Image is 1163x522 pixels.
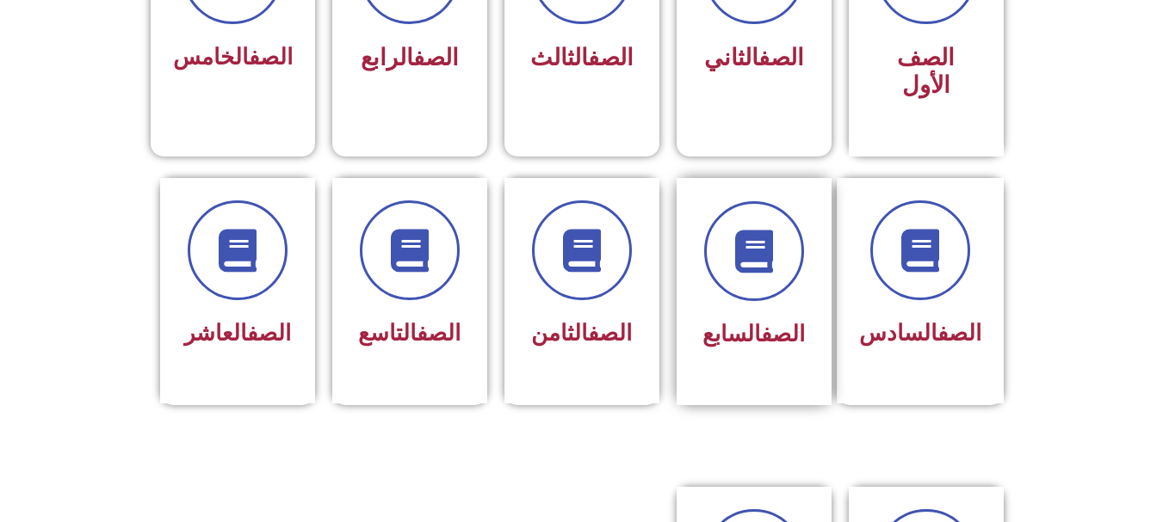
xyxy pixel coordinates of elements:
[247,320,291,346] a: الصف
[761,321,805,347] a: الصف
[184,320,291,346] span: العاشر
[249,44,293,70] a: الصف
[531,320,632,346] span: الثامن
[897,44,955,99] span: الصف الأول
[704,44,804,71] span: الثاني
[173,44,293,70] span: الخامس
[702,321,805,347] span: السابع
[937,320,981,346] a: الصف
[530,44,634,71] span: الثالث
[588,320,632,346] a: الصف
[417,320,461,346] a: الصف
[413,44,459,71] a: الصف
[358,320,461,346] span: التاسع
[758,44,804,71] a: الصف
[859,320,981,346] span: السادس
[361,44,459,71] span: الرابع
[588,44,634,71] a: الصف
